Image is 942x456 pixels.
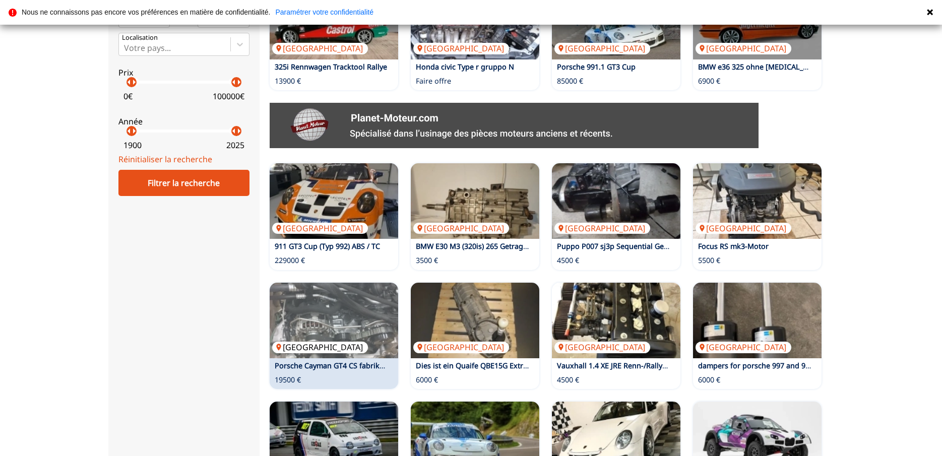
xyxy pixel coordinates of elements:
a: Vauxhall 1.4 XE JRE Renn-/Rallyemotor [557,361,687,370]
p: [GEOGRAPHIC_DATA] [413,43,509,54]
p: 3500 € [416,255,438,266]
a: Porsche Cayman GT4 CS fabrikneuer Motor [275,361,423,370]
a: Focus RS mk3-Motor [698,241,769,251]
p: 19500 € [275,375,301,385]
p: 85000 € [557,76,583,86]
p: Prix [118,67,249,78]
p: 6000 € [698,375,720,385]
p: [GEOGRAPHIC_DATA] [696,223,791,234]
p: 229000 € [275,255,305,266]
a: dampers for porsche 997 and 991 [698,361,813,370]
p: [GEOGRAPHIC_DATA] [272,342,368,353]
img: dampers for porsche 997 and 991 [693,283,822,358]
a: Puppo P007 sj3p Sequential Gearbox [557,241,684,251]
p: arrow_left [123,76,135,88]
a: BMW E30 M3 (320is) 265 Getrag-Getriebe. [416,241,557,251]
p: Faire offre [416,76,451,86]
a: Vauxhall 1.4 XE JRE Renn-/Rallyemotor[GEOGRAPHIC_DATA] [552,283,680,358]
a: Porsche 991.1 GT3 Cup [557,62,636,72]
p: arrow_right [128,125,140,137]
p: [GEOGRAPHIC_DATA] [554,223,650,234]
a: 911 GT3 Cup (Typ 992) ABS / TC[GEOGRAPHIC_DATA] [270,163,398,239]
a: dampers for porsche 997 and 991[GEOGRAPHIC_DATA] [693,283,822,358]
p: arrow_right [233,76,245,88]
img: Puppo P007 sj3p Sequential Gearbox [552,163,680,239]
img: Dies ist ein Quaife QBE15G Extra Heavy Duty sequenziel [411,283,539,358]
a: BMW E30 M3 (320is) 265 Getrag-Getriebe.[GEOGRAPHIC_DATA] [411,163,539,239]
a: Dies ist ein Quaife QBE15G Extra Heavy Duty sequenziel [416,361,607,370]
input: Votre pays... [124,43,126,52]
p: 4500 € [557,375,579,385]
p: Localisation [122,33,158,42]
p: 13900 € [275,76,301,86]
img: 911 GT3 Cup (Typ 992) ABS / TC [270,163,398,239]
img: Vauxhall 1.4 XE JRE Renn-/Rallyemotor [552,283,680,358]
p: 2025 [226,140,244,151]
p: arrow_left [123,125,135,137]
p: 1900 [123,140,142,151]
a: BMW e36 325 ohne [MEDICAL_DATA] [698,62,823,72]
a: Puppo P007 sj3p Sequential Gearbox[GEOGRAPHIC_DATA] [552,163,680,239]
a: Dies ist ein Quaife QBE15G Extra Heavy Duty sequenziel[GEOGRAPHIC_DATA] [411,283,539,358]
p: [GEOGRAPHIC_DATA] [696,43,791,54]
p: [GEOGRAPHIC_DATA] [272,223,368,234]
p: arrow_left [228,125,240,137]
p: 6900 € [698,76,720,86]
p: [GEOGRAPHIC_DATA] [554,342,650,353]
a: Réinitialiser la recherche [118,154,212,165]
img: BMW E30 M3 (320is) 265 Getrag-Getriebe. [411,163,539,239]
p: arrow_right [233,125,245,137]
p: arrow_left [228,76,240,88]
a: 325i Rennwagen Tracktool Rallye [275,62,387,72]
p: [GEOGRAPHIC_DATA] [696,342,791,353]
p: [GEOGRAPHIC_DATA] [413,342,509,353]
img: Focus RS mk3-Motor [693,163,822,239]
p: [GEOGRAPHIC_DATA] [554,43,650,54]
a: Porsche Cayman GT4 CS fabrikneuer Motor[GEOGRAPHIC_DATA] [270,283,398,358]
p: 5500 € [698,255,720,266]
div: Filtrer la recherche [118,170,249,196]
a: Paramétrer votre confidentialité [275,9,373,16]
a: 911 GT3 Cup (Typ 992) ABS / TC [275,241,380,251]
p: 4500 € [557,255,579,266]
a: Honda civic Type r gruppo N [416,62,514,72]
img: Porsche Cayman GT4 CS fabrikneuer Motor [270,283,398,358]
p: Année [118,116,249,127]
a: Focus RS mk3-Motor[GEOGRAPHIC_DATA] [693,163,822,239]
p: [GEOGRAPHIC_DATA] [413,223,509,234]
p: Nous ne connaissons pas encore vos préférences en matière de confidentialité. [22,9,270,16]
p: [GEOGRAPHIC_DATA] [272,43,368,54]
p: arrow_right [128,76,140,88]
p: 100000 € [213,91,244,102]
p: 0 € [123,91,133,102]
p: 6000 € [416,375,438,385]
